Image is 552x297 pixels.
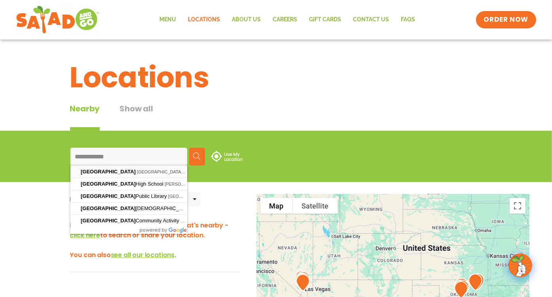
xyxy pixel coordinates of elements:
span: High School [81,181,165,187]
span: [GEOGRAPHIC_DATA] [81,169,136,175]
span: [GEOGRAPHIC_DATA] [81,181,136,187]
img: use-location.svg [211,151,243,162]
img: new-SAG-logo-768×292 [16,4,99,36]
span: [GEOGRAPHIC_DATA] [81,218,136,224]
img: search.svg [193,152,201,160]
span: Public Library [81,193,168,199]
button: Show satellite imagery [293,198,338,214]
button: Toggle fullscreen view [510,198,525,214]
div: Nearby Locations [70,194,128,204]
span: see all our locations [111,250,175,259]
h1: Locations [70,56,482,99]
h3: Hey there! We'd love to show you what's nearby - to search or share your location. You can also . [70,220,240,260]
span: [GEOGRAPHIC_DATA] [81,193,136,199]
div: Nearby [70,103,100,131]
a: ORDER NOW [476,11,536,28]
span: [GEOGRAPHIC_DATA] [81,205,136,211]
span: [DEMOGRAPHIC_DATA] [DEMOGRAPHIC_DATA] [81,205,253,211]
span: Community Activity Center [81,218,197,224]
a: Contact Us [347,11,395,29]
span: [GEOGRAPHIC_DATA], [GEOGRAPHIC_DATA], [GEOGRAPHIC_DATA] [168,194,309,199]
span: [PERSON_NAME][GEOGRAPHIC_DATA], [GEOGRAPHIC_DATA], [GEOGRAPHIC_DATA] [165,182,341,186]
img: wpChatIcon [509,254,531,276]
a: Menu [154,11,182,29]
a: Careers [267,11,304,29]
span: click here [70,231,100,240]
div: Tabbed content [70,103,173,131]
nav: Menu [154,11,421,29]
a: GIFT CARDS [304,11,347,29]
span: ORDER NOW [484,15,528,24]
a: FAQs [395,11,421,29]
a: About Us [226,11,267,29]
a: Locations [182,11,226,29]
span: [GEOGRAPHIC_DATA], [GEOGRAPHIC_DATA] [137,169,230,174]
button: Show all [120,103,153,131]
button: Show street map [260,198,293,214]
